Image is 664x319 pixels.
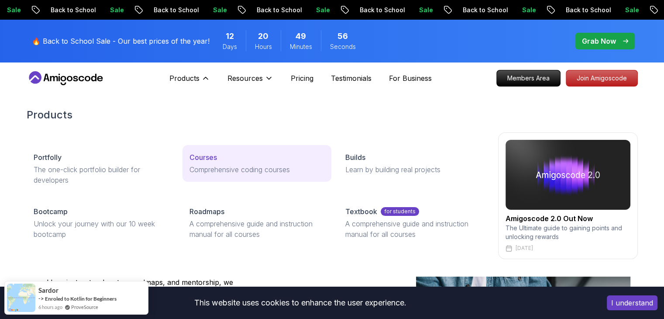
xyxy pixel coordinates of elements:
button: Resources [227,73,273,90]
p: Back to School [455,6,515,14]
p: Sale [515,6,543,14]
p: Roadmaps [189,206,224,217]
a: Testimonials [331,73,372,83]
p: Resources [227,73,263,83]
span: 49 Minutes [296,30,306,42]
p: Amigoscode has helped thousands of developers land roles at Amazon, Starling Bank, Mercado Livre,... [34,256,243,298]
span: Hours [255,42,272,51]
p: Sale [309,6,337,14]
p: Bootcamp [34,206,68,217]
a: For Business [389,73,432,83]
p: Unlock your journey with our 10 week bootcamp [34,218,169,239]
span: Minutes [290,42,312,51]
a: Members Area [496,70,561,87]
span: Days [223,42,237,51]
span: Sardor [38,287,58,294]
p: A comprehensive guide and instruction manual for all courses [189,218,324,239]
p: The one-click portfolio builder for developers [34,164,169,185]
span: 56 Seconds [337,30,348,42]
p: Sale [206,6,234,14]
h2: Amigoscode 2.0 Out Now [506,213,630,224]
p: Learn by building real projects [345,164,480,175]
h2: Products [27,108,638,122]
a: Enroled to Kotlin for Beginners [45,295,117,302]
p: Courses [189,152,217,163]
span: 20 Hours [258,30,268,42]
a: RoadmapsA comprehensive guide and instruction manual for all courses [182,199,331,246]
a: ProveSource [71,303,98,311]
p: Back to School [352,6,412,14]
p: The Ultimate guide to gaining points and unlocking rewards [506,224,630,241]
button: Products [169,73,210,90]
p: for students [381,207,419,216]
p: [DATE] [516,245,533,252]
p: Sale [103,6,131,14]
div: This website uses cookies to enhance the user experience. [7,293,594,312]
p: Back to School [146,6,206,14]
p: 🔥 Back to School Sale - Our best prices of the year! [32,36,210,46]
button: Accept cookies [607,295,657,310]
p: Members Area [497,70,560,86]
p: Sale [412,6,440,14]
p: Back to School [558,6,618,14]
p: Builds [345,152,365,163]
a: PortfollyThe one-click portfolio builder for developers [27,145,175,192]
p: Back to School [43,6,103,14]
p: Textbook [345,206,377,217]
p: Comprehensive coding courses [189,164,324,175]
span: -> [38,295,44,302]
a: BootcampUnlock your journey with our 10 week bootcamp [27,199,175,246]
a: BuildsLearn by building real projects [338,145,487,182]
p: Grab Now [582,36,616,46]
img: provesource social proof notification image [7,284,35,312]
p: Sale [618,6,646,14]
p: Products [169,73,200,83]
p: Back to School [249,6,309,14]
a: Pricing [291,73,313,83]
span: Seconds [330,42,356,51]
p: Portfolly [34,152,62,163]
span: 6 hours ago [38,303,62,311]
a: amigoscode 2.0Amigoscode 2.0 Out NowThe Ultimate guide to gaining points and unlocking rewards[DATE] [498,132,638,259]
span: 12 Days [226,30,234,42]
a: Join Amigoscode [566,70,638,87]
a: Textbookfor studentsA comprehensive guide and instruction manual for all courses [338,199,487,246]
a: CoursesComprehensive coding courses [182,145,331,182]
img: amigoscode 2.0 [506,140,630,210]
p: A comprehensive guide and instruction manual for all courses [345,218,480,239]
